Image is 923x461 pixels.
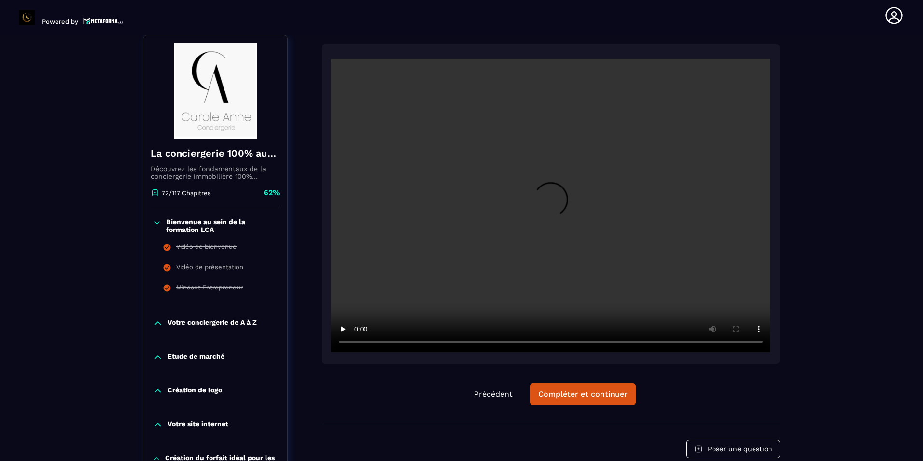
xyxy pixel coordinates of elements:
[151,43,280,139] img: banner
[530,383,636,405] button: Compléter et continuer
[168,352,224,362] p: Etude de marché
[168,318,257,328] p: Votre conciergerie de A à Z
[176,284,243,294] div: Mindset Entrepreneur
[176,243,237,254] div: Vidéo de bienvenue
[151,146,280,160] h4: La conciergerie 100% automatisée
[19,10,35,25] img: logo-branding
[168,386,222,396] p: Création de logo
[151,165,280,180] p: Découvrez les fondamentaux de la conciergerie immobilière 100% automatisée. Cette formation est c...
[466,384,520,405] button: Précédent
[166,218,278,233] p: Bienvenue au sein de la formation LCA
[162,189,211,197] p: 72/117 Chapitres
[168,420,228,430] p: Votre site internet
[42,18,78,25] p: Powered by
[83,17,124,25] img: logo
[686,440,780,458] button: Poser une question
[538,389,628,399] div: Compléter et continuer
[176,263,243,274] div: Vidéo de présentation
[264,187,280,198] p: 62%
